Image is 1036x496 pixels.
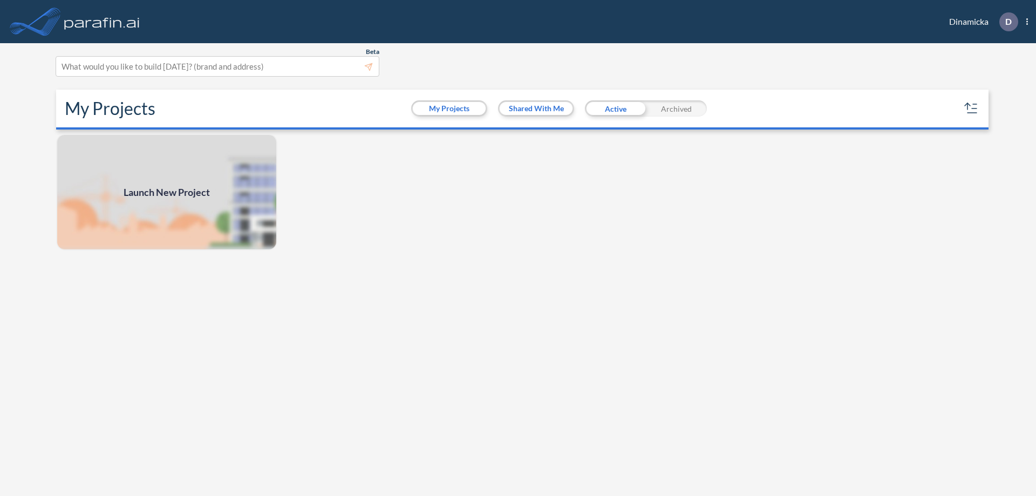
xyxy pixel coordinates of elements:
[65,98,155,119] h2: My Projects
[56,134,277,250] img: add
[413,102,486,115] button: My Projects
[585,100,646,117] div: Active
[500,102,572,115] button: Shared With Me
[646,100,707,117] div: Archived
[62,11,142,32] img: logo
[963,100,980,117] button: sort
[56,134,277,250] a: Launch New Project
[933,12,1028,31] div: Dinamicka
[124,185,210,200] span: Launch New Project
[366,47,379,56] span: Beta
[1005,17,1012,26] p: D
